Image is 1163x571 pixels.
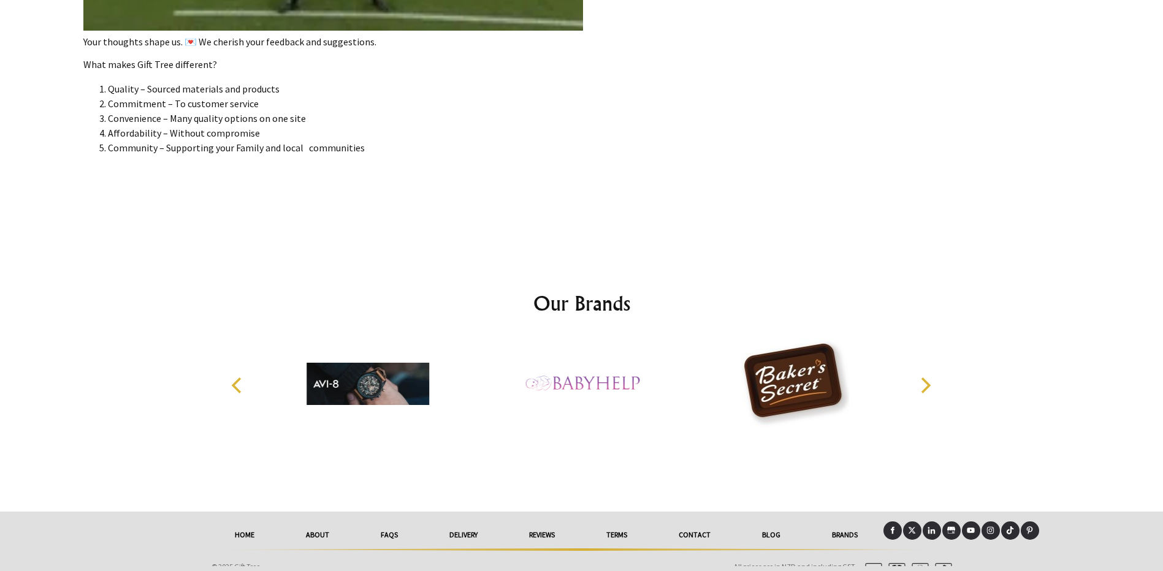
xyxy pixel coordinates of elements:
span: © 2025 Gift Tree. [212,562,262,571]
p: What makes Gift Tree different? [83,57,583,72]
a: Youtube [962,521,980,540]
img: AVI-8 [307,338,429,429]
li: Affordability – Without compromise [108,126,583,140]
img: Baby Help [520,338,643,429]
a: Tiktok [1001,521,1020,540]
a: Pinterest [1021,521,1039,540]
a: reviews [503,521,581,548]
a: Blog [736,521,806,548]
a: delivery [424,521,503,548]
li: Quality – Sourced materials and products [108,81,583,96]
a: LinkedIn [923,521,941,540]
a: X (Twitter) [903,521,921,540]
a: FAQs [355,521,424,548]
a: HOME [209,521,280,548]
a: Contact [653,521,736,548]
a: Instagram [982,521,1000,540]
li: Community – Supporting your Family and local communities [108,140,583,155]
a: Brands [806,521,883,548]
button: Next [912,372,939,399]
li: Convenience – Many quality options on one site [108,111,583,126]
li: Commitment – To customer service [108,96,583,111]
button: Previous [225,372,252,399]
img: Baker's Secret [734,338,856,429]
a: Terms [581,521,653,548]
a: About [280,521,355,548]
h2: Our Brands [219,289,945,318]
a: Facebook [883,521,902,540]
span: All prices are in NZD and including GST. [734,562,856,571]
